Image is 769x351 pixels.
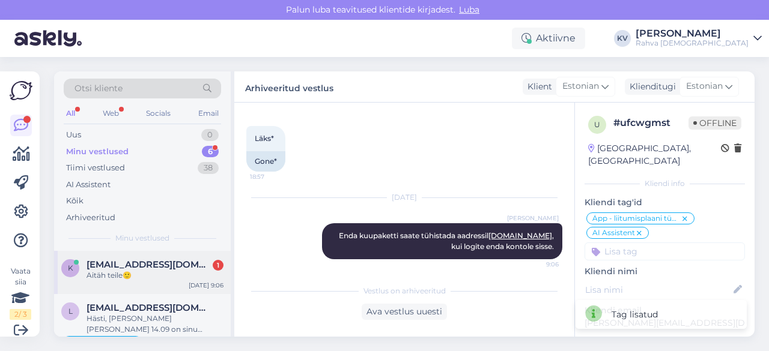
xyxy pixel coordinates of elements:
div: Email [196,106,221,121]
span: Estonian [562,80,599,93]
div: Gone* [246,151,285,172]
div: Kõik [66,195,84,207]
span: u [594,120,600,129]
p: Kliendi tag'id [585,196,745,209]
span: Estonian [686,80,723,93]
img: Askly Logo [10,81,32,100]
div: Klient [523,80,552,93]
div: Minu vestlused [66,146,129,158]
div: [DATE] [246,192,562,203]
span: leen.veering@gmail.com [87,302,211,313]
div: Tiimi vestlused [66,162,125,174]
div: [DATE] 9:06 [189,281,223,290]
a: [DOMAIN_NAME] [488,231,552,240]
div: 2 / 3 [10,309,31,320]
div: All [64,106,78,121]
div: Klienditugi [625,80,676,93]
span: Luba [455,4,483,15]
span: 18:57 [250,172,295,181]
div: 6 [202,146,219,158]
div: Aitäh teile🙂 [87,270,223,281]
span: kadi.saarik@gmail.com [87,259,211,270]
div: 0 [201,129,219,141]
span: Minu vestlused [115,233,169,244]
a: [PERSON_NAME]Rahva [DEMOGRAPHIC_DATA] [636,29,762,48]
div: Uus [66,129,81,141]
div: Arhiveeritud [66,212,115,224]
div: Socials [144,106,173,121]
input: Lisa nimi [585,283,731,296]
div: Rahva [DEMOGRAPHIC_DATA] [636,38,749,48]
span: [PERSON_NAME] [507,214,559,223]
div: 38 [198,162,219,174]
div: AI Assistent [66,179,111,191]
div: [GEOGRAPHIC_DATA], [GEOGRAPHIC_DATA] [588,142,721,167]
div: Kliendi info [585,178,745,189]
span: Vestlus on arhiveeritud [363,286,446,296]
div: Hästi, [PERSON_NAME] [PERSON_NAME] 14.09 on sinu kontolt makse maha läinud, siis saan 10,99€ lisa... [87,313,223,335]
span: l [68,307,73,316]
span: AI Assistent [592,229,635,236]
span: Äpp - liitumisplaani tühistamine [592,215,681,222]
div: Aktiivne [512,28,585,49]
input: Lisa tag [585,242,745,260]
div: # ufcwgmst [613,116,688,130]
p: Kliendi nimi [585,265,745,278]
span: Enda kuupaketti saate tühistada aadressil , kui logite enda kontole sisse. [339,231,556,251]
div: Vaata siia [10,266,31,320]
div: Ava vestlus uuesti [362,304,447,320]
span: Offline [688,116,741,130]
label: Arhiveeritud vestlus [245,79,333,95]
div: [PERSON_NAME] [636,29,749,38]
div: KV [614,30,631,47]
span: k [68,263,73,272]
span: 9:06 [514,260,559,269]
span: Läks* [255,134,274,143]
div: Web [100,106,121,121]
div: 1 [213,260,223,271]
span: Otsi kliente [74,82,123,95]
div: Tag lisatud [612,308,658,321]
